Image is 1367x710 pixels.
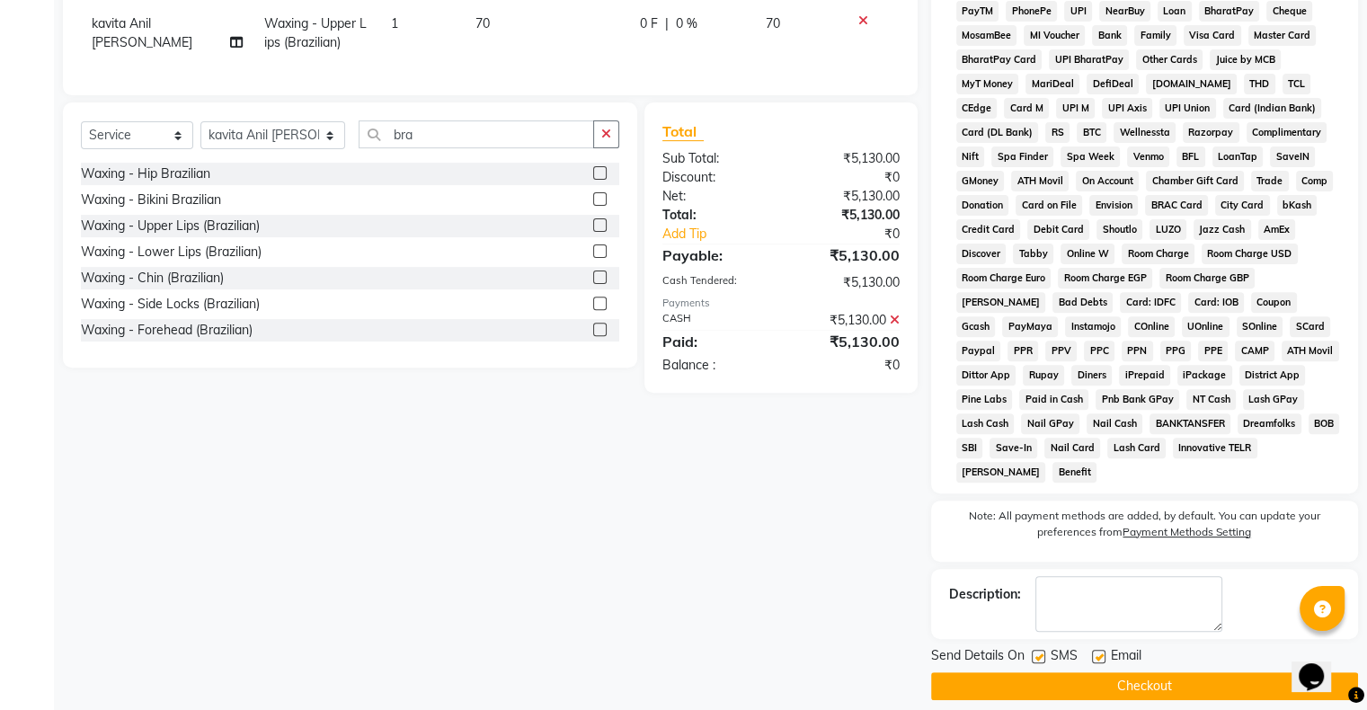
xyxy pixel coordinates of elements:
div: ₹5,130.00 [781,187,913,206]
span: SOnline [1237,316,1283,337]
span: Debit Card [1027,219,1089,240]
span: BANKTANSFER [1150,413,1230,434]
span: 1 [391,15,398,31]
span: Pine Labs [956,389,1013,410]
div: ₹5,130.00 [781,331,913,352]
span: Total [662,122,704,141]
span: Spa Finder [991,146,1053,167]
span: Wellnessta [1114,122,1176,143]
span: MosamBee [956,25,1017,46]
span: Diners [1071,365,1112,386]
span: Send Details On [931,646,1025,669]
span: UPI M [1056,98,1095,119]
div: Net: [649,187,781,206]
span: [PERSON_NAME] [956,292,1046,313]
span: PayMaya [1002,316,1058,337]
span: Lash GPay [1243,389,1304,410]
span: CAMP [1235,341,1274,361]
span: Jazz Cash [1194,219,1251,240]
span: Bank [1092,25,1127,46]
div: ₹0 [781,168,913,187]
span: Loan [1158,1,1192,22]
span: kavita Anil [PERSON_NAME] [92,15,192,50]
span: SaveIN [1270,146,1315,167]
span: 70 [475,15,490,31]
span: Shoutlo [1096,219,1142,240]
span: BTC [1077,122,1106,143]
div: ₹5,130.00 [781,273,913,292]
span: Room Charge Euro [956,268,1052,288]
span: ATH Movil [1282,341,1339,361]
span: Paypal [956,341,1001,361]
span: MariDeal [1025,74,1079,94]
div: Discount: [649,168,781,187]
span: Dreamfolks [1238,413,1301,434]
label: Note: All payment methods are added, by default. You can update your preferences from [949,508,1340,547]
span: Envision [1089,195,1138,216]
span: Spa Week [1061,146,1120,167]
span: Bad Debts [1052,292,1113,313]
label: Payment Methods Setting [1123,524,1251,540]
span: iPrepaid [1119,365,1170,386]
span: PayTM [956,1,999,22]
input: Search or Scan [359,120,594,148]
div: ₹5,130.00 [781,311,913,330]
span: Card: IDFC [1120,292,1181,313]
div: Cash Tendered: [649,273,781,292]
span: PPV [1045,341,1077,361]
span: Tabby [1013,244,1053,264]
iframe: chat widget [1292,638,1349,692]
div: Waxing - Lower Lips (Brazilian) [81,243,262,262]
div: Waxing - Hip Brazilian [81,164,210,183]
span: Razorpay [1183,122,1239,143]
span: | [665,14,669,33]
div: Waxing - Chin (Brazilian) [81,269,224,288]
span: Visa Card [1184,25,1241,46]
span: Nift [956,146,985,167]
span: Innovative TELR [1173,438,1257,458]
div: Sub Total: [649,149,781,168]
div: Waxing - Side Locks (Brazilian) [81,295,260,314]
span: 70 [766,15,780,31]
span: Room Charge EGP [1058,268,1152,288]
span: PPR [1007,341,1038,361]
span: Lash Card [1107,438,1166,458]
span: PPC [1084,341,1114,361]
span: NearBuy [1099,1,1150,22]
span: UPI Axis [1102,98,1152,119]
span: Family [1134,25,1176,46]
span: Complimentary [1247,122,1327,143]
div: ₹0 [803,225,912,244]
span: UPI Union [1159,98,1216,119]
span: SMS [1051,646,1078,669]
span: Save-In [990,438,1037,458]
div: Paid: [649,331,781,352]
span: PPN [1122,341,1153,361]
span: UOnline [1182,316,1229,337]
span: BRAC Card [1145,195,1208,216]
span: MI Voucher [1024,25,1085,46]
div: Balance : [649,356,781,375]
span: BharatPay Card [956,49,1043,70]
span: UPI BharatPay [1049,49,1129,70]
span: Card M [1004,98,1049,119]
span: Nail GPay [1021,413,1079,434]
span: Waxing - Upper Lips (Brazilian) [264,15,367,50]
div: Total: [649,206,781,225]
span: District App [1239,365,1306,386]
div: Waxing - Forehead (Brazilian) [81,321,253,340]
div: Description: [949,585,1021,604]
span: TCL [1283,74,1311,94]
div: ₹5,130.00 [781,149,913,168]
span: Rupay [1023,365,1064,386]
span: COnline [1128,316,1175,337]
div: Payments [662,296,900,311]
span: iPackage [1177,365,1232,386]
span: Card: IOB [1188,292,1244,313]
span: Discover [956,244,1007,264]
span: Venmo [1127,146,1169,167]
span: Coupon [1251,292,1297,313]
span: Master Card [1248,25,1317,46]
div: ₹5,130.00 [781,206,913,225]
span: PhonePe [1006,1,1057,22]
